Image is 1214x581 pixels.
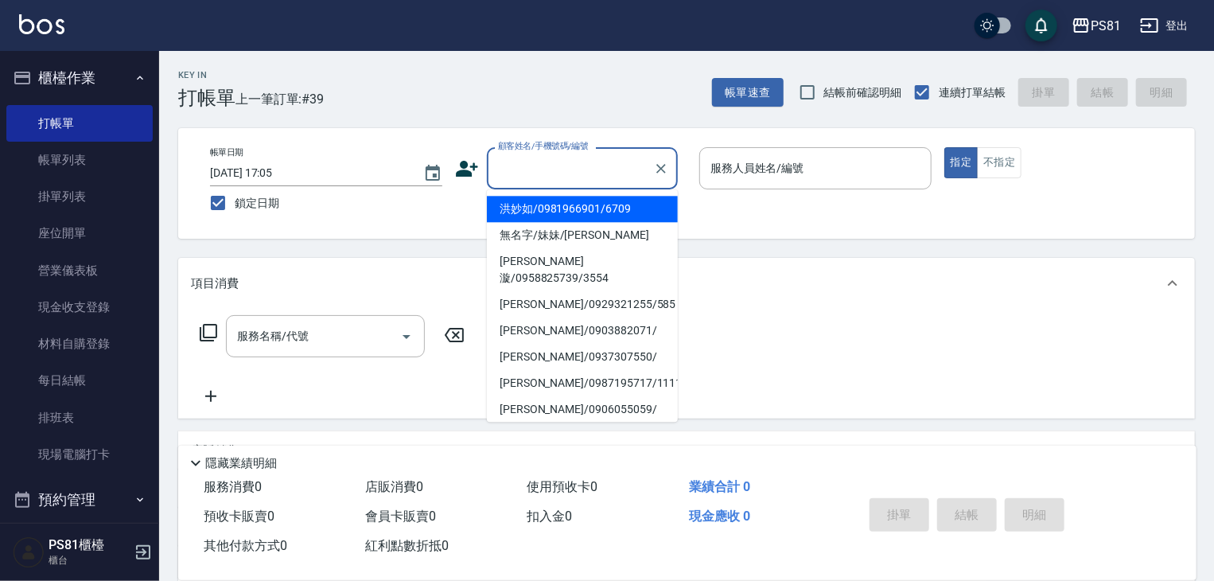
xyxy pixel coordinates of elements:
button: save [1025,10,1057,41]
a: 掛單列表 [6,178,153,215]
button: 櫃檯作業 [6,57,153,99]
span: 服務消費 0 [204,479,262,494]
img: Person [13,536,45,568]
li: [PERSON_NAME]漩/0958825739/3554 [487,248,678,291]
a: 材料自購登錄 [6,326,153,362]
a: 座位開單 [6,215,153,252]
span: 預收卡販賣 0 [204,509,274,524]
li: 洪妙如/0981966901/6709 [487,196,678,222]
button: PS81 [1065,10,1127,42]
a: 排班表 [6,400,153,436]
li: [PERSON_NAME]/0929321255/585 [487,291,678,318]
a: 每日結帳 [6,362,153,399]
span: 會員卡販賣 0 [365,509,436,524]
span: 上一筆訂單:#39 [235,89,325,109]
input: YYYY/MM/DD hh:mm [210,160,407,186]
li: 無名字/妹妹/[PERSON_NAME] [487,222,678,248]
li: [PERSON_NAME]/0937307550/ [487,344,678,370]
button: 預約管理 [6,479,153,521]
span: 店販消費 0 [365,479,423,494]
p: 項目消費 [191,275,239,292]
a: 打帳單 [6,105,153,142]
label: 帳單日期 [210,146,243,158]
span: 現金應收 0 [689,509,750,524]
a: 帳單列表 [6,142,153,178]
h2: Key In [178,70,235,80]
button: Choose date, selected date is 2025-08-10 [414,154,452,193]
button: Clear [650,158,672,180]
span: 結帳前確認明細 [824,84,902,101]
button: 帳單速查 [712,78,784,107]
div: 店販銷售 [178,431,1195,470]
label: 顧客姓名/手機號碼/編號 [498,140,589,152]
li: [PERSON_NAME]/0906055059/ [487,396,678,423]
p: 店販銷售 [191,443,239,459]
button: 登出 [1134,11,1195,41]
button: 指定 [944,147,979,178]
p: 櫃台 [49,553,130,567]
a: 現場電腦打卡 [6,436,153,473]
li: [PERSON_NAME]/0903882071/ [487,318,678,344]
span: 業績合計 0 [689,479,750,494]
button: Open [394,324,419,349]
h5: PS81櫃檯 [49,537,130,553]
span: 鎖定日期 [235,195,279,212]
img: Logo [19,14,64,34]
h3: 打帳單 [178,87,235,109]
p: 隱藏業績明細 [205,455,277,472]
li: [PERSON_NAME]/0987195717/111111 [487,370,678,396]
span: 紅利點數折抵 0 [365,538,449,553]
a: 現金收支登錄 [6,289,153,326]
span: 其他付款方式 0 [204,538,287,553]
span: 連續打單結帳 [939,84,1006,101]
div: PS81 [1091,16,1121,36]
button: 報表及分析 [6,521,153,562]
div: 項目消費 [178,258,1195,309]
span: 使用預收卡 0 [527,479,598,494]
span: 扣入金 0 [527,509,573,524]
button: 不指定 [977,147,1021,178]
a: 營業儀表板 [6,252,153,289]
